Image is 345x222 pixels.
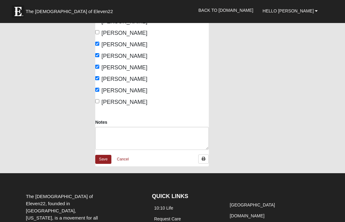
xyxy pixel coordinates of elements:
input: [PERSON_NAME] [95,42,99,46]
input: [PERSON_NAME] [95,30,99,34]
input: [PERSON_NAME] [95,76,99,80]
span: The [DEMOGRAPHIC_DATA] of Eleven22 [26,8,113,15]
input: [PERSON_NAME] [95,65,99,69]
input: [PERSON_NAME] [95,53,99,57]
span: [PERSON_NAME] [101,87,147,94]
a: Cancel [113,155,133,164]
input: [PERSON_NAME] [95,99,99,103]
a: The [DEMOGRAPHIC_DATA] of Eleven22 [9,2,133,18]
a: [GEOGRAPHIC_DATA] [230,202,275,207]
label: Notes [95,119,107,125]
img: Eleven22 logo [12,5,24,18]
span: [PERSON_NAME] [101,30,147,36]
h4: QUICK LINKS [152,193,218,200]
span: [PERSON_NAME] [101,53,147,59]
a: Back to [DOMAIN_NAME] [194,2,258,18]
input: [PERSON_NAME] [95,88,99,92]
span: [PERSON_NAME] [101,41,147,48]
span: [PERSON_NAME] [101,99,147,105]
span: [PERSON_NAME] [101,64,147,71]
span: [PERSON_NAME] [101,76,147,82]
a: 10:10 Life [154,206,173,210]
a: Hello [PERSON_NAME] [258,3,322,19]
a: Print Attendance Roster [198,155,209,164]
span: Hello [PERSON_NAME] [262,8,314,13]
a: Save [95,155,111,164]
